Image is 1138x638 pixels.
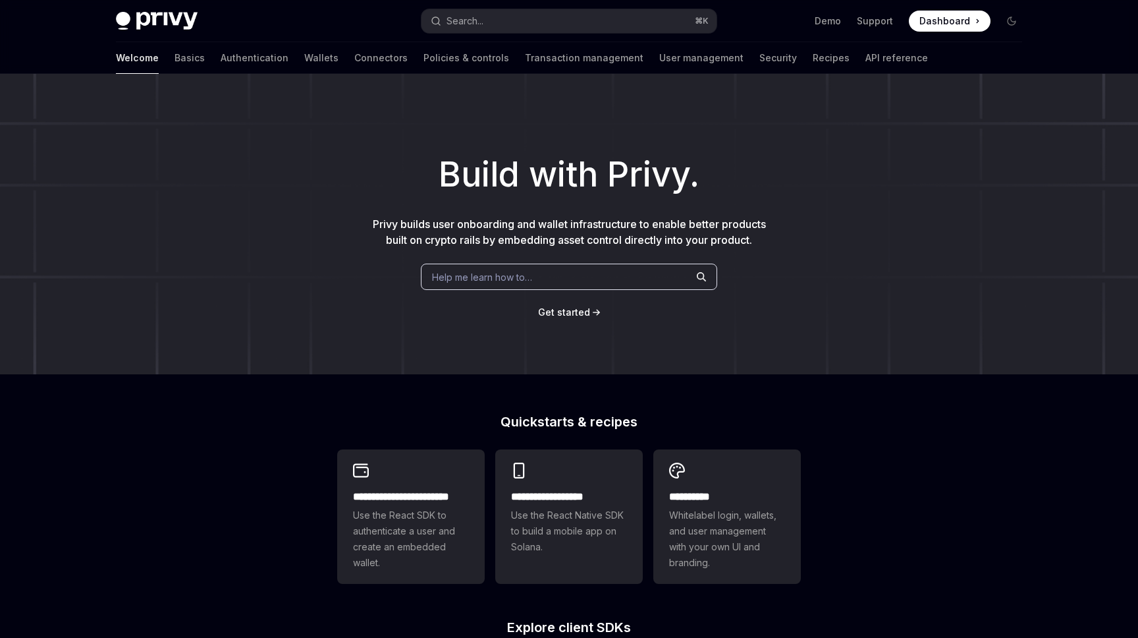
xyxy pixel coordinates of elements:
[354,42,408,74] a: Connectors
[511,507,627,555] span: Use the React Native SDK to build a mobile app on Solana.
[919,14,970,28] span: Dashboard
[116,12,198,30] img: dark logo
[373,217,766,246] span: Privy builds user onboarding and wallet infrastructure to enable better products built on crypto ...
[695,16,709,26] span: ⌘ K
[432,270,532,284] span: Help me learn how to…
[423,42,509,74] a: Policies & controls
[865,42,928,74] a: API reference
[175,42,205,74] a: Basics
[538,306,590,319] a: Get started
[653,449,801,584] a: **** *****Whitelabel login, wallets, and user management with your own UI and branding.
[116,42,159,74] a: Welcome
[669,507,785,571] span: Whitelabel login, wallets, and user management with your own UI and branding.
[337,621,801,634] h2: Explore client SDKs
[495,449,643,584] a: **** **** **** ***Use the React Native SDK to build a mobile app on Solana.
[447,13,483,29] div: Search...
[1001,11,1022,32] button: Toggle dark mode
[421,9,717,33] button: Search...⌘K
[659,42,744,74] a: User management
[857,14,893,28] a: Support
[815,14,841,28] a: Demo
[21,149,1117,200] h1: Build with Privy.
[221,42,288,74] a: Authentication
[813,42,850,74] a: Recipes
[525,42,643,74] a: Transaction management
[304,42,339,74] a: Wallets
[759,42,797,74] a: Security
[538,306,590,318] span: Get started
[337,415,801,428] h2: Quickstarts & recipes
[909,11,990,32] a: Dashboard
[353,507,469,571] span: Use the React SDK to authenticate a user and create an embedded wallet.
